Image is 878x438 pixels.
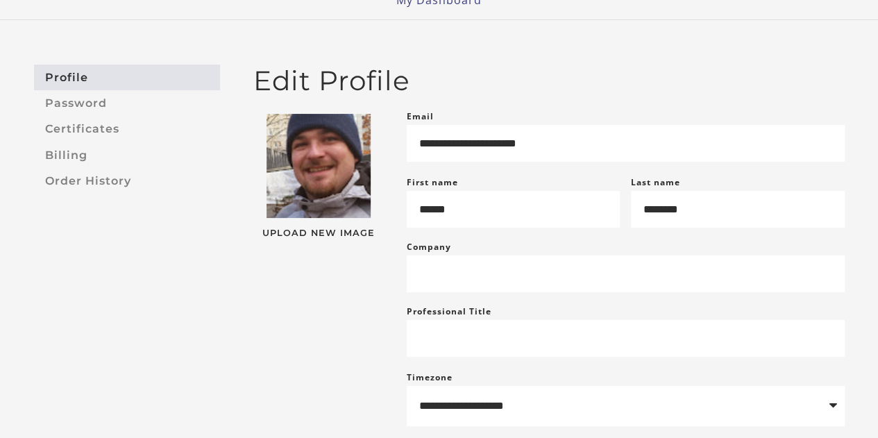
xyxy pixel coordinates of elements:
[407,303,491,320] label: Professional Title
[407,371,453,383] label: Timezone
[253,65,845,97] h2: Edit Profile
[407,239,451,255] label: Company
[34,142,220,168] a: Billing
[407,176,458,188] label: First name
[34,65,220,90] a: Profile
[34,168,220,194] a: Order History
[34,117,220,142] a: Certificates
[253,229,385,238] span: Upload New Image
[34,90,220,116] a: Password
[631,176,680,188] label: Last name
[407,108,434,125] label: Email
